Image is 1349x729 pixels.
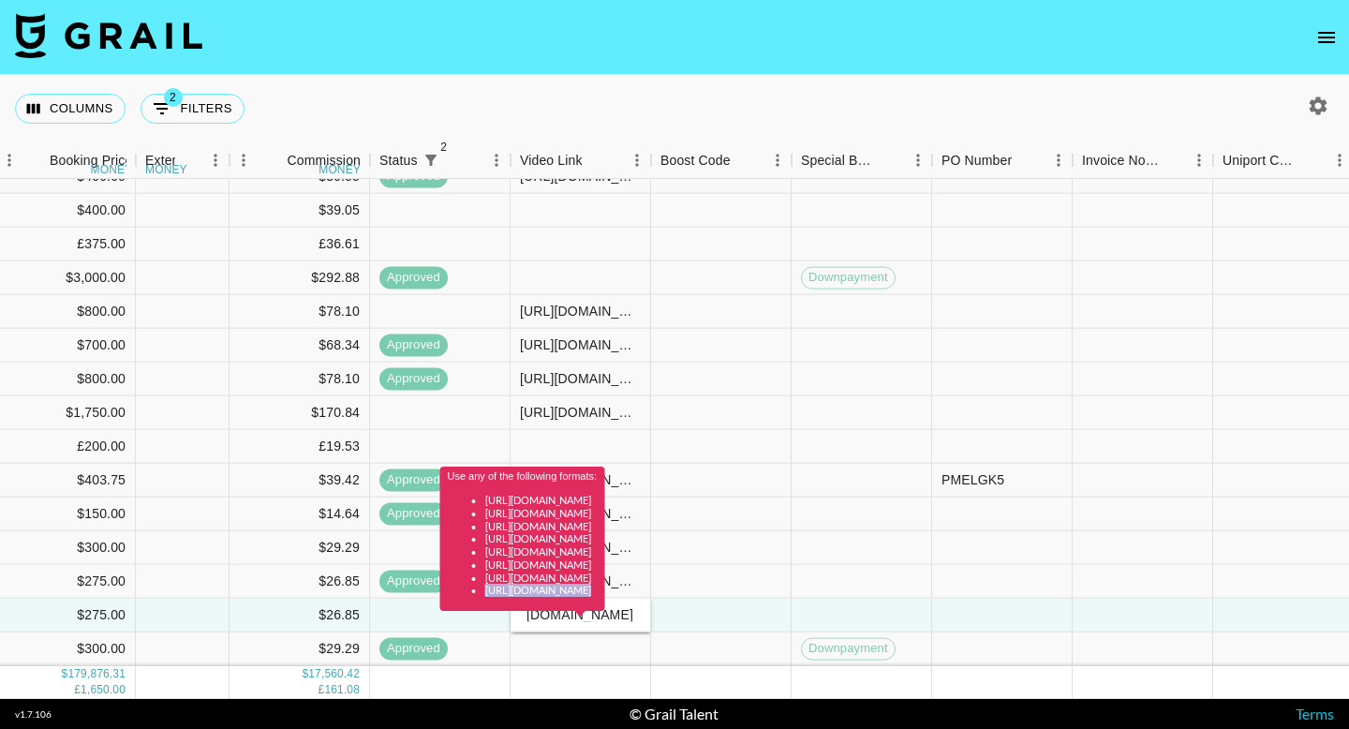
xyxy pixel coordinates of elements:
[904,146,932,174] button: Menu
[1223,142,1299,179] div: Uniport Contact Email
[230,228,370,261] div: £36.61
[485,494,598,507] li: [URL][DOMAIN_NAME]
[230,565,370,599] div: $26.85
[482,146,511,174] button: Menu
[230,498,370,531] div: $14.64
[230,396,370,430] div: $170.84
[801,142,878,179] div: Special Booking Type
[651,142,792,179] div: Boost Code
[370,142,511,179] div: Status
[731,147,757,173] button: Sort
[1159,147,1185,173] button: Sort
[444,147,470,173] button: Sort
[81,682,126,698] div: 1,650.00
[230,632,370,666] div: $29.29
[175,147,201,173] button: Sort
[379,573,448,590] span: approved
[802,640,895,658] span: Downpayment
[1082,142,1159,179] div: Invoice Notes
[941,142,1012,179] div: PO Number
[379,640,448,658] span: approved
[379,142,418,179] div: Status
[91,164,133,175] div: money
[623,146,651,174] button: Menu
[141,94,245,124] button: Show filters
[62,666,68,682] div: $
[583,147,609,173] button: Sort
[660,142,731,179] div: Boost Code
[418,147,444,173] button: Show filters
[319,164,361,175] div: money
[485,572,598,585] li: [URL][DOMAIN_NAME]
[932,142,1073,179] div: PO Number
[230,430,370,464] div: £19.53
[1296,705,1334,722] a: Terms
[520,302,641,320] div: https://www.tiktok.com/@hunter__workman/video/7558923110968282382?_r=1&_t=ZT-90O3YWoQMR5
[520,142,583,179] div: Video Link
[379,269,448,287] span: approved
[74,682,81,698] div: £
[230,295,370,329] div: $78.10
[379,471,448,489] span: approved
[50,142,132,179] div: Booking Price
[230,464,370,498] div: $39.42
[230,261,370,295] div: $292.88
[520,167,641,186] div: https://www.tiktok.com/@camfant/video/7558997713870654750?_r=1&_t=ZP-90OJBYZZXMl
[230,146,258,174] button: Menu
[878,147,904,173] button: Sort
[287,142,361,179] div: Commission
[145,164,187,175] div: money
[435,138,453,156] span: 2
[511,142,651,179] div: Video Link
[1073,142,1213,179] div: Invoice Notes
[763,146,792,174] button: Menu
[630,705,719,723] div: © Grail Talent
[520,369,641,388] div: https://www.tiktok.com/@hunter__workman/video/7557102795959110925?_r=1&_t=ZT-90FgNTSQVlW
[230,599,370,632] div: $26.85
[164,88,183,107] span: 2
[15,94,126,124] button: Select columns
[1012,147,1038,173] button: Sort
[802,269,895,287] span: Downpayment
[1185,146,1213,174] button: Menu
[1045,146,1073,174] button: Menu
[485,520,598,533] li: [URL][DOMAIN_NAME]
[201,146,230,174] button: Menu
[230,363,370,396] div: $78.10
[260,147,287,173] button: Sort
[23,147,50,173] button: Sort
[1299,147,1326,173] button: Sort
[485,545,598,558] li: [URL][DOMAIN_NAME]
[379,168,448,186] span: approved
[379,336,448,354] span: approved
[1308,19,1345,56] button: open drawer
[230,531,370,565] div: $29.29
[485,507,598,520] li: [URL][DOMAIN_NAME]
[67,666,126,682] div: 179,876.31
[941,470,1004,489] div: PMELGK5
[418,147,444,173] div: 2 active filters
[485,584,598,597] li: [URL][DOMAIN_NAME]
[324,682,360,698] div: 161.08
[302,666,308,682] div: $
[230,329,370,363] div: $68.34
[520,403,641,422] div: https://www.tiktok.com/@itszoeyaune/video/7558169384603192589
[485,558,598,572] li: [URL][DOMAIN_NAME]
[379,505,448,523] span: approved
[379,370,448,388] span: approved
[792,142,932,179] div: Special Booking Type
[485,532,598,545] li: [URL][DOMAIN_NAME]
[448,470,598,597] div: Use any of the following formats:
[230,194,370,228] div: $39.05
[319,682,325,698] div: £
[308,666,360,682] div: 17,560.42
[520,335,641,354] div: https://www.tiktok.com/@hunter__workman/video/7556340090255985934?_r=1&_t=ZT-90C7fcfKtPp
[15,708,52,721] div: v 1.7.106
[15,13,202,58] img: Grail Talent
